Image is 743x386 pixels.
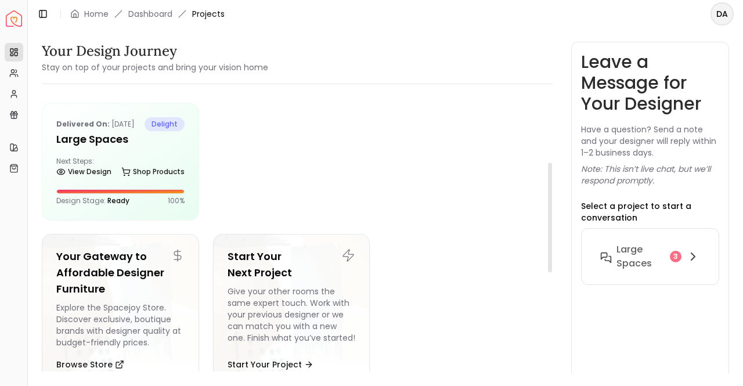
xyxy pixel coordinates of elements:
[70,8,225,20] nav: breadcrumb
[56,131,185,147] h5: Large Spaces
[591,238,709,275] button: Large Spaces3
[168,196,185,205] p: 100 %
[670,251,681,262] div: 3
[56,164,111,180] a: View Design
[581,124,719,158] p: Have a question? Send a note and your designer will reply within 1–2 business days.
[6,10,22,27] a: Spacejoy
[128,8,172,20] a: Dashboard
[56,302,185,348] div: Explore the Spacejoy Store. Discover exclusive, boutique brands with designer quality at budget-f...
[616,243,665,270] h6: Large Spaces
[581,52,719,114] h3: Leave a Message for Your Designer
[56,248,185,297] h5: Your Gateway to Affordable Designer Furniture
[228,286,356,348] div: Give your other rooms the same expert touch. Work with your previous designer or we can match you...
[145,117,185,131] span: delight
[56,157,185,180] div: Next Steps:
[42,42,268,60] h3: Your Design Journey
[581,163,719,186] p: Note: This isn’t live chat, but we’ll respond promptly.
[712,3,733,24] span: DA
[84,8,109,20] a: Home
[710,2,734,26] button: DA
[6,10,22,27] img: Spacejoy Logo
[192,8,225,20] span: Projects
[121,164,185,180] a: Shop Products
[228,248,356,281] h5: Start Your Next Project
[228,353,313,376] button: Start Your Project
[581,200,719,223] p: Select a project to start a conversation
[107,196,129,205] span: Ready
[56,119,110,129] b: Delivered on:
[42,62,268,73] small: Stay on top of your projects and bring your vision home
[56,196,129,205] p: Design Stage:
[56,353,124,376] button: Browse Store
[56,117,135,131] p: [DATE]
